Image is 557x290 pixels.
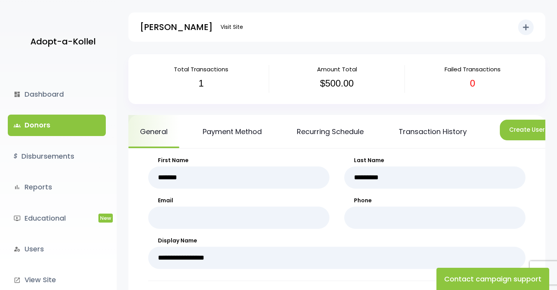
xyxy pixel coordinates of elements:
a: Transaction History [387,115,478,148]
a: Adopt-a-Kollel [26,23,96,60]
span: Amount Total [317,65,357,73]
label: First Name [148,156,329,164]
button: add [518,19,534,35]
p: Adopt-a-Kollel [30,34,96,50]
h3: $500.00 [275,78,399,89]
label: Phone [344,196,525,205]
a: ondemand_videoEducationalNew [8,208,106,229]
a: Recurring Schedule [285,115,375,148]
a: Visit Site [217,19,247,35]
button: Contact campaign support [436,268,549,290]
a: General [128,115,179,148]
a: Payment Method [191,115,273,148]
span: Failed Transactions [445,65,501,73]
p: [PERSON_NAME] [140,19,213,35]
i: bar_chart [14,184,21,191]
h3: 0 [411,78,534,89]
h3: 1 [139,78,263,89]
i: manage_accounts [14,246,21,253]
a: bar_chartReports [8,177,106,198]
label: Last Name [344,156,525,164]
span: Total Transactions [174,65,228,73]
i: dashboard [14,91,21,98]
i: $ [14,151,18,162]
span: groups [14,122,21,129]
label: Email [148,196,329,205]
i: launch [14,277,21,284]
a: groupsDonors [8,115,106,136]
span: New [98,214,113,223]
a: $Disbursements [8,146,106,167]
label: Display Name [148,237,525,245]
a: manage_accountsUsers [8,239,106,260]
i: add [521,23,531,32]
i: ondemand_video [14,215,21,222]
a: dashboardDashboard [8,84,106,105]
